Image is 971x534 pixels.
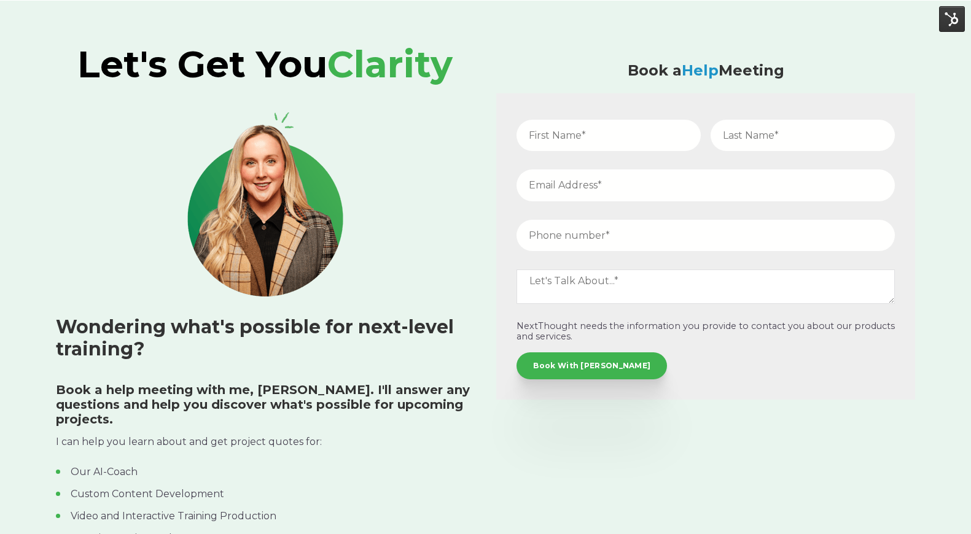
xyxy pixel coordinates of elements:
li: Our AI-Coach [56,465,475,479]
span: Let's Get You [77,42,453,87]
span: Help [682,61,719,79]
input: Phone number* [517,220,895,251]
img: HubSpot Tools Menu Toggle [939,6,965,32]
input: Email Address* [517,169,895,201]
h4: Book a Meeting [496,62,915,80]
h3: Wondering what's possible for next-level training? [56,316,475,360]
input: Book With [PERSON_NAME] [517,352,667,379]
input: Last Name* [711,120,895,151]
h5: Book a help meeting with me, [PERSON_NAME]. I'll answer any questions and help you discover what'... [56,382,475,427]
li: Video and Interactive Training Production [56,509,475,524]
p: I can help you learn about and get project quotes for: [56,434,475,450]
input: First Name* [517,120,701,151]
p: NextThought needs the information you provide to contact you about our products and services. [517,321,895,342]
li: Custom Content Development [56,487,475,501]
span: Clarity [327,42,453,87]
img: Ana Cutout With Pizzazz [173,112,357,296]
